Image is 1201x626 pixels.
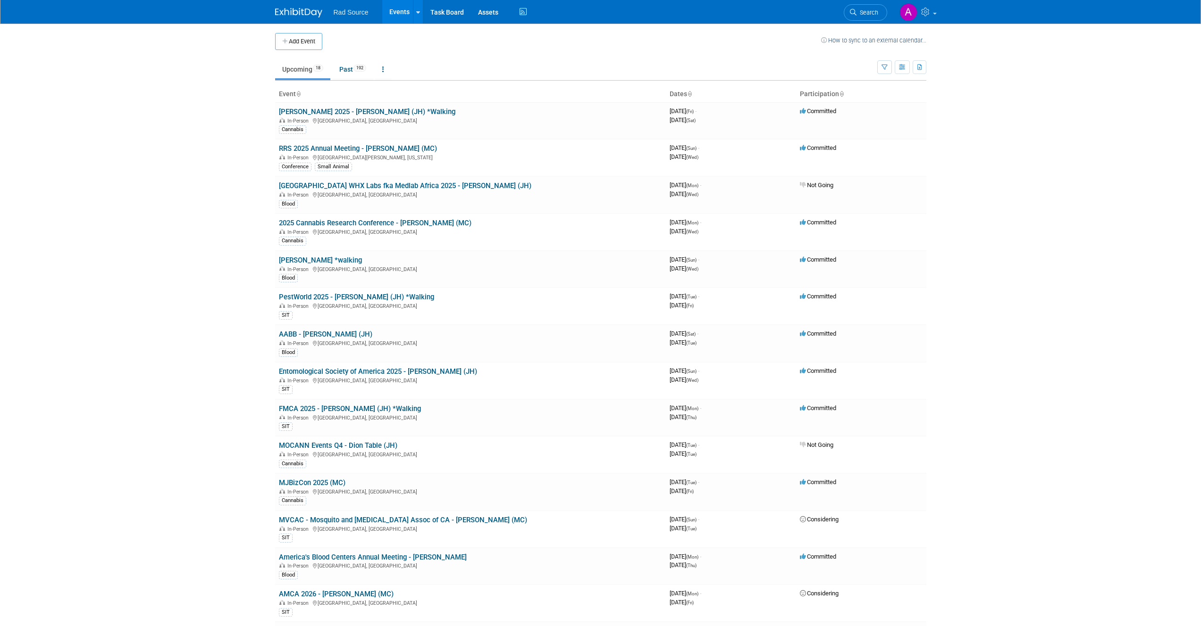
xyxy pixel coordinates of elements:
[800,516,839,523] span: Considering
[279,489,285,494] img: In-Person Event
[670,525,697,532] span: [DATE]
[670,181,701,189] span: [DATE]
[800,478,836,486] span: Committed
[844,4,887,21] a: Search
[899,3,917,21] img: Armando Arellano
[800,441,833,448] span: Not Going
[279,118,285,123] img: In-Person Event
[287,489,311,495] span: In-Person
[670,116,696,124] span: [DATE]
[332,60,373,78] a: Past192
[686,526,697,531] span: (Tue)
[796,86,926,102] th: Participation
[279,590,394,598] a: AMCA 2026 - [PERSON_NAME] (MC)
[279,600,285,605] img: In-Person Event
[686,266,698,272] span: (Wed)
[334,8,369,16] span: Rad Source
[279,496,306,505] div: Cannabis
[698,478,699,486] span: -
[800,553,836,560] span: Committed
[686,146,697,151] span: (Sun)
[670,450,697,457] span: [DATE]
[670,302,694,309] span: [DATE]
[700,219,701,226] span: -
[279,340,285,345] img: In-Person Event
[279,144,437,153] a: RRS 2025 Annual Meeting - [PERSON_NAME] (MC)
[686,340,697,346] span: (Tue)
[686,452,697,457] span: (Tue)
[279,460,306,468] div: Cannabis
[287,266,311,272] span: In-Person
[686,303,694,308] span: (Fri)
[700,553,701,560] span: -
[670,190,698,198] span: [DATE]
[670,293,699,300] span: [DATE]
[686,378,698,383] span: (Wed)
[670,228,698,235] span: [DATE]
[279,274,298,282] div: Blood
[279,415,285,420] img: In-Person Event
[279,378,285,382] img: In-Person Event
[279,599,662,606] div: [GEOGRAPHIC_DATA], [GEOGRAPHIC_DATA]
[279,376,662,384] div: [GEOGRAPHIC_DATA], [GEOGRAPHIC_DATA]
[670,265,698,272] span: [DATE]
[670,553,701,560] span: [DATE]
[670,367,699,374] span: [DATE]
[698,516,699,523] span: -
[697,330,698,337] span: -
[287,600,311,606] span: In-Person
[279,293,434,301] a: PestWorld 2025 - [PERSON_NAME] (JH) *Walking
[279,153,662,161] div: [GEOGRAPHIC_DATA][PERSON_NAME], [US_STATE]
[686,369,697,374] span: (Sun)
[698,293,699,300] span: -
[670,599,694,606] span: [DATE]
[279,339,662,346] div: [GEOGRAPHIC_DATA], [GEOGRAPHIC_DATA]
[279,311,293,320] div: SIT
[279,228,662,235] div: [GEOGRAPHIC_DATA], [GEOGRAPHIC_DATA]
[279,265,662,272] div: [GEOGRAPHIC_DATA], [GEOGRAPHIC_DATA]
[315,163,352,171] div: Small Animal
[296,90,301,98] a: Sort by Event Name
[686,517,697,522] span: (Sun)
[279,256,362,264] a: [PERSON_NAME] *walking
[279,219,471,227] a: 2025 Cannabis Research Conference - [PERSON_NAME] (MC)
[279,534,293,542] div: SIT
[686,554,698,560] span: (Mon)
[670,441,699,448] span: [DATE]
[670,590,701,597] span: [DATE]
[687,90,692,98] a: Sort by Start Date
[686,183,698,188] span: (Mon)
[279,571,298,579] div: Blood
[279,192,285,197] img: In-Person Event
[279,237,306,245] div: Cannabis
[686,257,697,263] span: (Sun)
[313,65,323,72] span: 18
[670,219,701,226] span: [DATE]
[698,144,699,151] span: -
[287,415,311,421] span: In-Person
[279,526,285,531] img: In-Person Event
[353,65,366,72] span: 192
[686,415,697,420] span: (Thu)
[686,229,698,234] span: (Wed)
[800,404,836,412] span: Committed
[800,181,833,189] span: Not Going
[670,376,698,383] span: [DATE]
[279,385,293,394] div: SIT
[287,563,311,569] span: In-Person
[279,303,285,308] img: In-Person Event
[279,163,311,171] div: Conference
[279,302,662,309] div: [GEOGRAPHIC_DATA], [GEOGRAPHIC_DATA]
[670,256,699,263] span: [DATE]
[800,293,836,300] span: Committed
[287,155,311,161] span: In-Person
[279,125,306,134] div: Cannabis
[670,487,694,494] span: [DATE]
[700,181,701,189] span: -
[275,8,322,17] img: ExhibitDay
[287,192,311,198] span: In-Person
[279,330,372,338] a: AABB - [PERSON_NAME] (JH)
[287,526,311,532] span: In-Person
[686,600,694,605] span: (Fri)
[698,367,699,374] span: -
